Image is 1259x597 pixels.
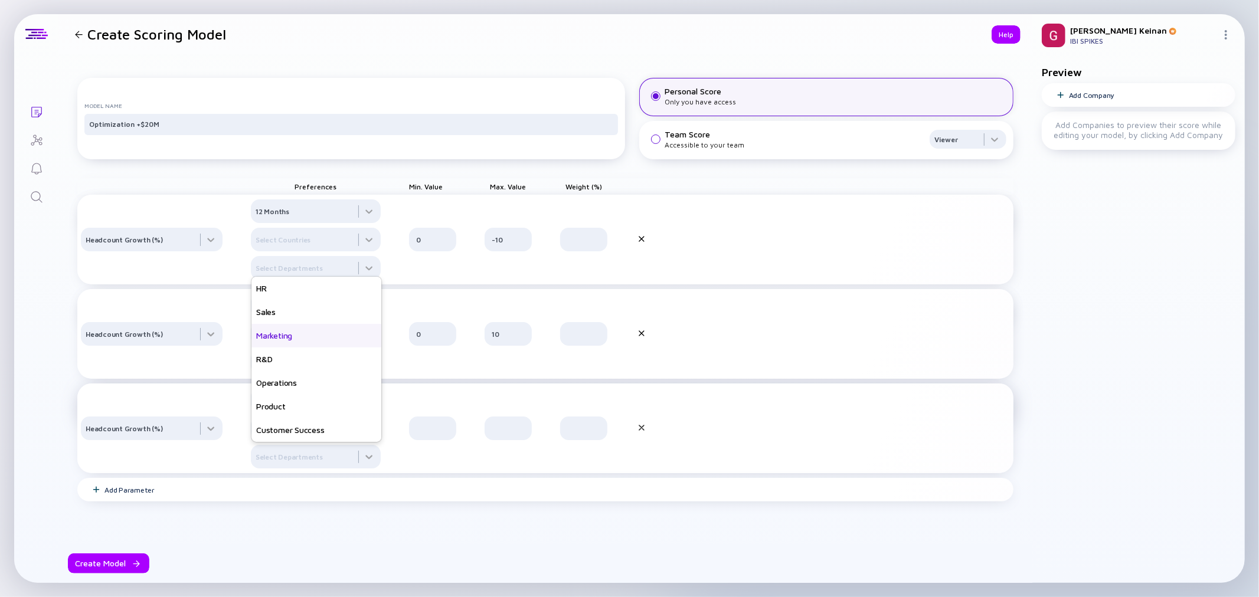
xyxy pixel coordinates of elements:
div: IBI SPIKES [1070,37,1217,45]
input: A-Round Prospecting [89,119,613,130]
div: R&D [251,347,381,371]
div: Product [251,395,381,418]
div: Team Score [665,129,925,139]
div: Preferences [251,178,381,195]
div: Add Companies to preview their score while editing your model, by clicking Add Company [1049,120,1228,140]
div: Customer Success [251,418,381,442]
div: Only you have access [665,97,1006,106]
label: Model Name [84,102,618,109]
div: HR [251,277,381,300]
div: Marketing [251,324,381,347]
div: Add Parameter [104,486,155,494]
a: Reminders [14,153,58,182]
img: Menu [1221,30,1231,40]
div: Add Company [1069,91,1114,100]
div: Accessible to your team [665,140,925,149]
button: Create Model [68,553,149,573]
button: Help [992,25,1021,44]
div: Personal Score [665,86,1006,96]
div: Sales [251,300,381,324]
div: Preview [1042,66,1235,78]
h1: Create Scoring Model [87,26,226,42]
div: Max. Value [485,178,532,195]
div: [PERSON_NAME] Keinan [1070,25,1217,35]
a: Lists [14,97,58,125]
a: Investor Map [14,125,58,153]
div: Operations [251,371,381,395]
a: Search [14,182,58,210]
div: Min. Value [409,178,456,195]
div: Weight (%) [560,178,607,195]
img: Gil Profile Picture [1042,24,1065,47]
